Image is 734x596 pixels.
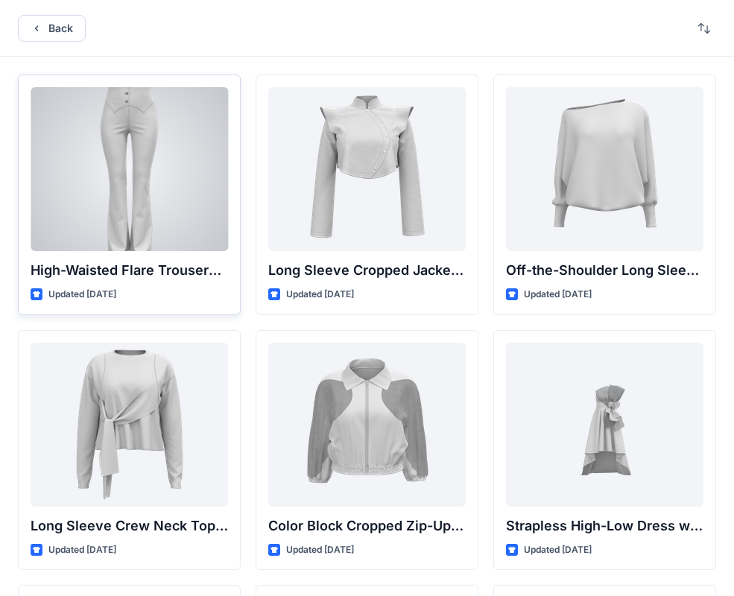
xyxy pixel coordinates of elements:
[506,516,703,536] p: Strapless High-Low Dress with Side Bow Detail
[48,542,116,558] p: Updated [DATE]
[31,87,228,251] a: High-Waisted Flare Trousers with Button Detail
[524,542,592,558] p: Updated [DATE]
[18,15,86,42] button: Back
[31,260,228,281] p: High-Waisted Flare Trousers with Button Detail
[48,287,116,302] p: Updated [DATE]
[506,343,703,507] a: Strapless High-Low Dress with Side Bow Detail
[268,516,466,536] p: Color Block Cropped Zip-Up Jacket with Sheer Sleeves
[286,542,354,558] p: Updated [DATE]
[31,516,228,536] p: Long Sleeve Crew Neck Top with Asymmetrical Tie Detail
[268,87,466,251] a: Long Sleeve Cropped Jacket with Mandarin Collar and Shoulder Detail
[268,343,466,507] a: Color Block Cropped Zip-Up Jacket with Sheer Sleeves
[506,87,703,251] a: Off-the-Shoulder Long Sleeve Top
[31,343,228,507] a: Long Sleeve Crew Neck Top with Asymmetrical Tie Detail
[268,260,466,281] p: Long Sleeve Cropped Jacket with Mandarin Collar and Shoulder Detail
[286,287,354,302] p: Updated [DATE]
[524,287,592,302] p: Updated [DATE]
[506,260,703,281] p: Off-the-Shoulder Long Sleeve Top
